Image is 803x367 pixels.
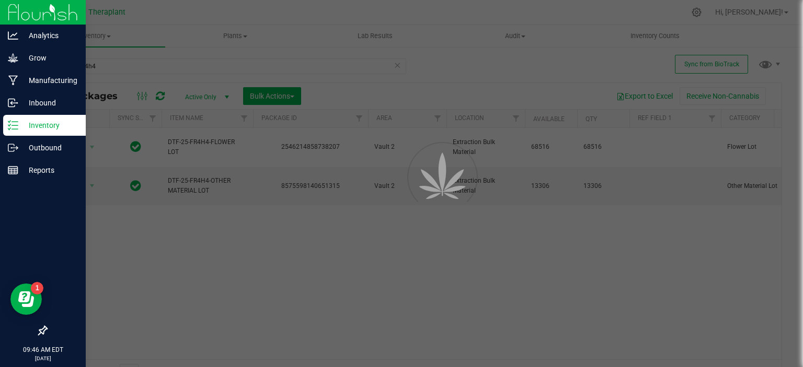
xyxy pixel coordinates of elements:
[8,165,18,175] inline-svg: Reports
[18,52,81,64] p: Grow
[31,282,43,294] iframe: Resource center unread badge
[18,141,81,154] p: Outbound
[5,354,81,362] p: [DATE]
[18,119,81,132] p: Inventory
[18,164,81,176] p: Reports
[8,143,18,153] inline-svg: Outbound
[10,283,42,315] iframe: Resource center
[8,120,18,131] inline-svg: Inventory
[8,53,18,63] inline-svg: Grow
[18,74,81,87] p: Manufacturing
[8,30,18,41] inline-svg: Analytics
[18,29,81,42] p: Analytics
[18,97,81,109] p: Inbound
[8,98,18,108] inline-svg: Inbound
[5,345,81,354] p: 09:46 AM EDT
[8,75,18,86] inline-svg: Manufacturing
